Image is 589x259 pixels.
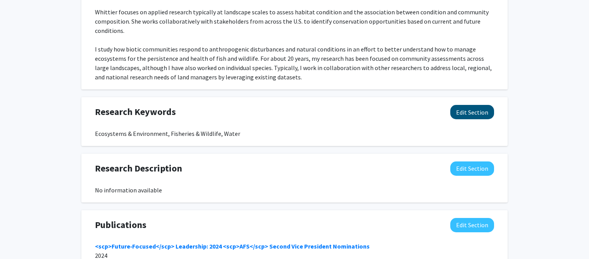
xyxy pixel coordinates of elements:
[95,242,370,250] a: <scp>Future‐Focused</scp> Leadership: 2024 <scp>AFS</scp> Second Vice President Nominations
[95,185,494,195] div: No information available
[450,105,494,119] button: Edit Research Keywords
[450,218,494,232] button: Edit Publications
[95,105,176,119] span: Research Keywords
[95,161,182,175] span: Research Description
[95,129,494,138] div: Ecosystems & Environment, Fisheries & Wildlife, Water
[6,224,33,253] iframe: Chat
[95,7,494,82] div: Whittier focuses on applied research typically at landscape scales to assess habitat condition an...
[95,218,146,232] span: Publications
[450,161,494,176] button: Edit Research Description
